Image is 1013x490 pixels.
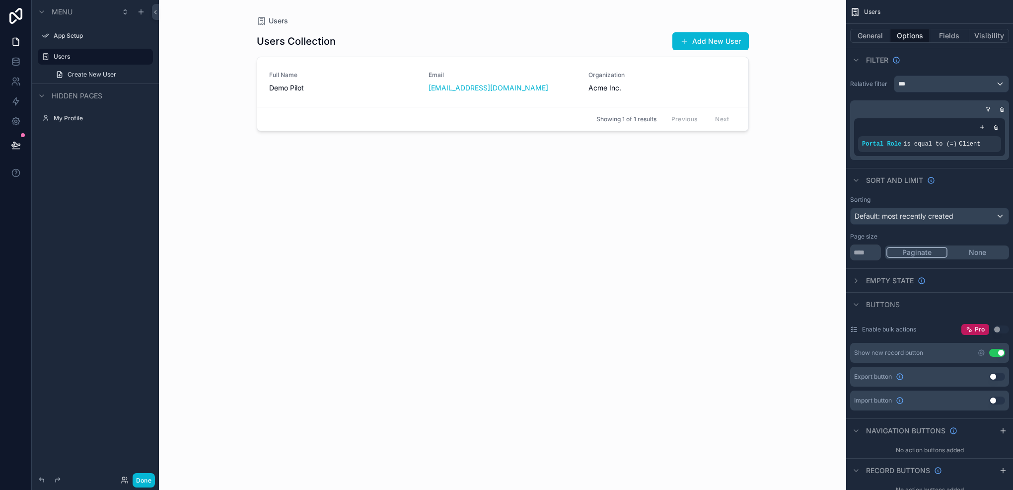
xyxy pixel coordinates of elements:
[930,29,970,43] button: Fields
[850,80,890,88] label: Relative filter
[975,326,985,333] span: Pro
[862,141,901,148] span: Portal Role
[850,196,870,204] label: Sorting
[866,426,945,436] span: Navigation buttons
[866,175,923,185] span: Sort And Limit
[850,233,877,241] label: Page size
[854,397,892,405] span: Import button
[866,300,900,310] span: Buttons
[903,141,957,148] span: is equal to (=)
[596,115,656,123] span: Showing 1 of 1 results
[864,8,880,16] span: Users
[54,32,151,40] label: App Setup
[68,71,116,79] span: Create New User
[850,29,890,43] button: General
[866,55,888,65] span: Filter
[52,91,102,101] span: Hidden pages
[850,208,1009,225] button: Default: most recently created
[969,29,1009,43] button: Visibility
[854,349,923,357] div: Show new record button
[50,67,153,82] a: Create New User
[854,373,892,381] span: Export button
[947,247,1008,258] button: None
[862,326,916,333] label: Enable bulk actions
[866,276,914,286] span: Empty state
[54,114,151,122] label: My Profile
[54,53,147,61] label: Users
[959,141,980,148] span: Client
[890,29,930,43] button: Options
[866,466,930,476] span: Record buttons
[133,473,155,488] button: Done
[886,247,947,258] button: Paginate
[855,212,953,220] span: Default: most recently created
[52,7,72,17] span: Menu
[846,442,1013,458] div: No action buttons added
